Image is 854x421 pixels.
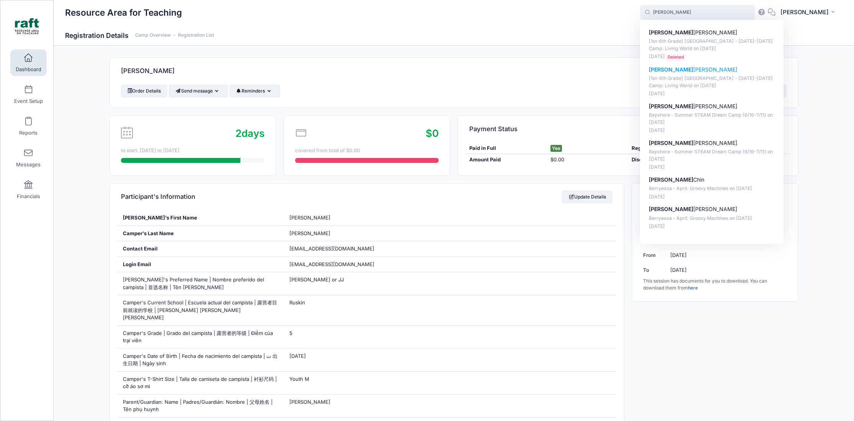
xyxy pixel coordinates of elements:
[65,31,214,39] h1: Registration Details
[117,257,284,272] div: Login Email
[649,140,693,146] strong: [PERSON_NAME]
[776,4,843,21] button: [PERSON_NAME]
[117,210,284,226] div: [PERSON_NAME]'s First Name
[289,215,330,221] span: [PERSON_NAME]
[229,85,280,98] button: Reminders
[562,190,613,203] a: Update Details
[649,103,693,109] strong: [PERSON_NAME]
[289,245,374,252] span: [EMAIL_ADDRESS][DOMAIN_NAME]
[649,206,693,212] strong: [PERSON_NAME]
[10,176,47,203] a: Financials
[643,248,666,263] td: From
[465,145,547,152] div: Paid in Full
[649,176,693,183] strong: [PERSON_NAME]
[649,164,775,171] p: [DATE]
[649,38,775,52] p: [1st-6th Grade] [GEOGRAPHIC_DATA] - [DATE]-[DATE] Camp: Living World on [DATE]
[649,215,775,222] p: Berryessa - April: Groovy Machines on [DATE]
[547,156,628,164] div: $0.00
[10,81,47,108] a: Event Setup
[65,4,182,21] h1: Resource Area for Teaching
[628,156,736,164] div: Discounts & Credits
[649,127,775,134] p: [DATE]
[14,98,43,104] span: Event Setup
[649,176,775,184] p: Chin
[643,278,787,291] div: This session has documents for you to download. You can download them from
[666,248,787,263] td: [DATE]
[117,372,284,394] div: Camper's T-Shirt Size | Talla de camiseta de campista | 衬衫尺码 | cỡ áo sơ mi
[643,263,666,278] td: To
[649,139,775,147] p: [PERSON_NAME]
[289,299,305,306] span: Ruskin
[781,8,829,16] span: [PERSON_NAME]
[289,353,306,359] span: [DATE]
[10,49,47,76] a: Dashboard
[649,148,775,163] p: Bayshore - Summer STEAM Dream Camp (6/16-7/11) on [DATE]
[289,376,309,382] span: Youth M
[649,29,693,36] strong: [PERSON_NAME]
[117,395,284,417] div: Parent/Guardian: Name | Padres/Guardián: Nombre | 父母姓名 | Tên phụ huynh
[426,127,439,139] span: $0
[117,349,284,371] div: Camper's Date of Birth | Fecha de nacimiento del campista | ت 出生日期 | Ngày sinh
[121,147,265,154] div: to start. [DATE] to [DATE]
[649,193,775,201] p: [DATE]
[178,33,214,38] a: Registration List
[465,156,547,164] div: Amount Paid
[169,85,228,98] button: Send message
[649,112,775,126] p: Bayshore - Summer STEAM Dream Camp (6/16-7/11) on [DATE]
[135,33,171,38] a: Camp Overview
[235,126,265,141] div: days
[121,85,168,98] a: Order Details
[16,161,41,168] span: Messages
[628,145,736,152] div: Registration Cost
[289,276,344,283] span: [PERSON_NAME] or JJ
[688,285,698,291] a: here
[469,118,518,140] h4: Payment Status
[649,223,775,230] p: [DATE]
[289,399,330,405] span: [PERSON_NAME]
[235,127,242,139] span: 2
[117,295,284,325] div: Camper's Current School | Escuela actual del campista | 露营者目前就读的学校 | [PERSON_NAME] [PERSON_NAME] ...
[10,145,47,171] a: Messages
[289,230,330,236] span: [PERSON_NAME]
[16,66,41,73] span: Dashboard
[666,263,787,278] td: [DATE]
[117,272,284,295] div: [PERSON_NAME]'s Preferred Name | Nombre preferido del campista | 首选名称 | Tên [PERSON_NAME]
[19,130,38,136] span: Reports
[649,29,775,37] p: [PERSON_NAME]
[13,12,42,41] img: Resource Area for Teaching
[649,66,775,74] p: [PERSON_NAME]
[289,261,385,268] span: [EMAIL_ADDRESS][DOMAIN_NAME]
[649,205,775,213] p: [PERSON_NAME]
[649,185,775,192] p: Berryessa - April: Groovy Machines on [DATE]
[649,75,775,89] p: [1st-6th Grade] [GEOGRAPHIC_DATA] - [DATE]-[DATE] Camp: Living World on [DATE]
[121,60,175,82] h4: [PERSON_NAME]
[10,113,47,140] a: Reports
[289,330,292,336] span: 5
[649,66,693,73] strong: [PERSON_NAME]
[121,186,195,208] h4: Participant's Information
[649,102,775,111] p: [PERSON_NAME]
[649,53,775,60] p: [DATE]
[17,193,40,200] span: Financials
[649,90,775,98] p: [DATE]
[295,147,439,154] div: covered from total of $0.00
[640,5,755,20] input: Search by First Name, Last Name, or Email...
[117,326,284,348] div: Camper's Grade | Grado del campista | 露营者的等级 | Điểm của trại viên
[550,145,562,152] span: Yes
[0,8,54,44] a: Resource Area for Teaching
[665,53,686,60] span: Deleted
[117,241,284,257] div: Contact Email
[117,226,284,241] div: Camper's Last Name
